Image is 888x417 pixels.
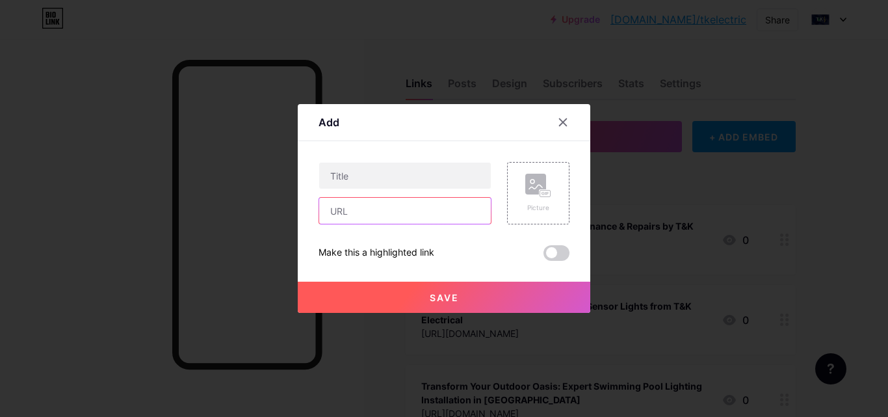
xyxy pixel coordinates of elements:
div: Picture [525,203,551,213]
div: Add [319,114,339,130]
div: Make this a highlighted link [319,245,434,261]
input: URL [319,198,491,224]
button: Save [298,282,590,313]
input: Title [319,163,491,189]
span: Save [430,292,459,303]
